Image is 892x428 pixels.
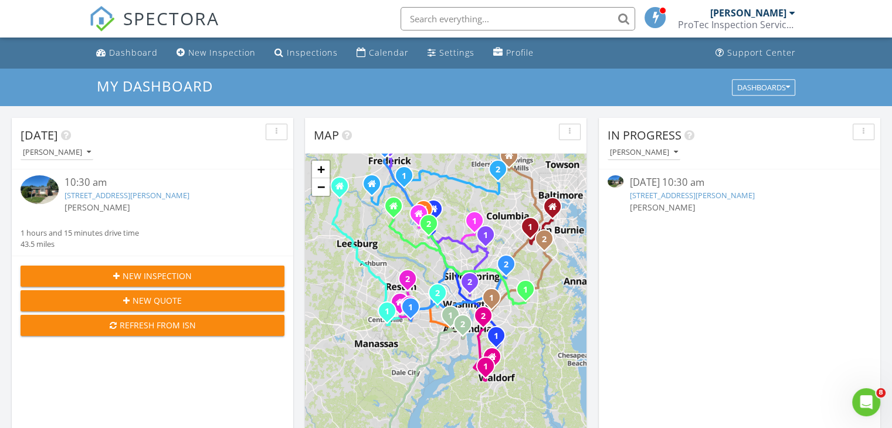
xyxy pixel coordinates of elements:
[544,239,551,246] div: 623 Lions Gate Ln, Odenton, MD 21113
[711,42,801,64] a: Support Center
[287,47,338,58] div: Inspections
[523,286,528,294] i: 1
[172,42,260,64] a: New Inspection
[89,6,115,32] img: The Best Home Inspection Software - Spectora
[610,148,678,157] div: [PERSON_NAME]
[710,7,786,19] div: [PERSON_NAME]
[21,145,93,161] button: [PERSON_NAME]
[491,297,498,304] div: 1404 Arcadia Ave, Capitol Heights, MD 20743
[530,226,537,233] div: 7983 Big Roundtop Rd Lot 6001G, Hanover, MD 21076
[21,239,139,250] div: 43.5 miles
[496,166,500,174] i: 2
[21,175,59,204] img: 9362205%2Fcover_photos%2FMDDBkfUgOoRp34M0YuJG%2Fsmall.jpg
[608,145,680,161] button: [PERSON_NAME]
[423,42,479,64] a: Settings
[372,184,379,191] div: 1832 Pleasant View Dr, Adamstown MD 21710
[97,76,213,96] span: My Dashboard
[401,7,635,30] input: Search everything...
[608,175,623,188] img: 9362205%2Fcover_photos%2FMDDBkfUgOoRp34M0YuJG%2Fsmall.jpg
[133,294,182,307] span: New Quote
[21,290,284,311] button: New Quote
[552,206,559,213] div: 6421 Oak Park Ct, Linthicum MD 21090
[405,276,410,284] i: 2
[21,227,139,239] div: 1 hours and 15 minutes drive time
[450,315,457,322] div: 454 Ferdinand Day Dr, Alexandria, VA 22304
[496,335,503,342] div: 5245 W Boniwood Turn, Clinton, MD 20735
[404,175,411,182] div: 2712 Camomile Dr, Frederick, MD 21704
[608,175,871,227] a: [DATE] 10:30 am [STREET_ADDRESS][PERSON_NAME] [PERSON_NAME]
[369,47,409,58] div: Calendar
[402,172,406,181] i: 1
[123,6,219,30] span: SPECTORA
[678,19,795,30] div: ProTec Inspection Services
[23,148,91,157] div: [PERSON_NAME]
[21,315,284,336] button: Refresh from ISN
[188,47,256,58] div: New Inspection
[472,218,477,226] i: 1
[470,281,477,288] div: 1606 Hobart St NW, Washington, DC 20009
[629,202,695,213] span: [PERSON_NAME]
[312,178,330,196] a: Zoom out
[852,388,880,416] iframe: Intercom live chat
[727,47,796,58] div: Support Center
[494,332,498,341] i: 1
[423,209,430,216] div: 12200 Sunnyview Dr, Germantown MD 20876
[608,127,681,143] span: In Progress
[483,315,490,322] div: 6203 Barrowfield Ct, Fort Washington, MD 20744
[474,220,481,227] div: 206 Ashton Market Aly, Ashton, MD 20861
[394,206,401,213] div: 21121 Bealsville Rd, Dickerson MD 20842
[737,83,790,91] div: Dashboards
[21,175,284,250] a: 10:30 am [STREET_ADDRESS][PERSON_NAME] [PERSON_NAME] 1 hours and 15 minutes drive time 43.5 miles
[385,308,389,316] i: 1
[65,202,130,213] span: [PERSON_NAME]
[492,356,499,364] div: 2212 Bridle Path Drive, Waldorf MD 20601
[400,302,407,309] div: 4407 Dixie Hill Rd. Apt 106, Fairfax VA 22030
[504,261,508,269] i: 2
[463,324,470,331] div: 6626 Cavalier Dr, Alexandria, VA 22307
[629,175,849,190] div: [DATE] 10:30 am
[89,16,219,40] a: SPECTORA
[732,79,795,96] button: Dashboards
[314,127,339,143] span: Map
[498,169,505,176] div: 1384 Driver Rd, Marriottsville, MD 21104
[525,289,533,296] div: 12900 Fox Bow Dr Unit 201, Upper Marlboro, MD 20774
[340,186,347,193] div: 48 Eisentown Dr, Lovettsville VA 20180
[509,155,516,162] div: 4106 Holbrook Rd, Randallstown MD 21133
[483,363,488,371] i: 1
[419,213,426,220] div: 19520 Waters Rd Unit 1319, Germantown MD 20874
[21,127,58,143] span: [DATE]
[629,190,754,201] a: [STREET_ADDRESS][PERSON_NAME]
[876,388,886,398] span: 8
[426,220,431,229] i: 2
[439,47,474,58] div: Settings
[429,223,436,230] div: 814 Quince Orchard Blvd Unit 101, Gaithersburg, MD 20878
[30,319,275,331] div: Refresh from ISN
[483,232,488,240] i: 1
[408,304,413,312] i: 1
[528,223,533,232] i: 1
[270,42,342,64] a: Inspections
[123,270,192,282] span: New Inspection
[437,293,445,300] div: 505 Randolph St, Falls Church, VA 22046
[489,294,494,303] i: 1
[481,312,486,321] i: 2
[448,312,453,320] i: 1
[460,321,465,329] i: 2
[109,47,158,58] div: Dashboard
[352,42,413,64] a: Calendar
[91,42,162,64] a: Dashboard
[506,47,534,58] div: Profile
[506,264,513,271] div: 7433 Morrison Dr, Greenbelt, MD 20770
[411,307,418,314] div: 10603 Legacy Ln, Fairfax, VA 22030
[486,366,493,373] div: 6954 Cony Ct, Waldorf, MD 20603
[542,236,547,244] i: 2
[387,311,394,318] div: 13729 Springstone Dr, Clifton, VA 20124
[489,42,538,64] a: Profile
[65,175,263,190] div: 10:30 am
[467,278,472,287] i: 2
[435,290,440,298] i: 2
[486,235,493,242] div: 2408 Laurelwood Terrace, Silver Spring, MD 20905
[65,190,189,201] a: [STREET_ADDRESS][PERSON_NAME]
[433,209,440,216] div: 9848 Mainsail Dr, Gaithersburg MD 20879
[21,266,284,287] button: New Inspection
